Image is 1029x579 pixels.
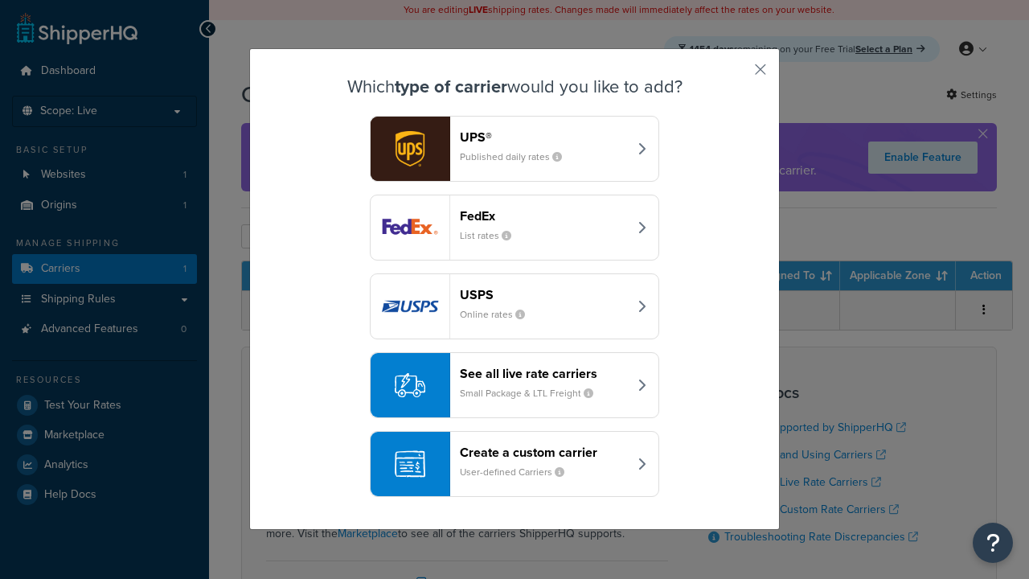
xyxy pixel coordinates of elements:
header: See all live rate carriers [460,366,628,381]
button: ups logoUPS®Published daily rates [370,116,659,182]
button: See all live rate carriersSmall Package & LTL Freight [370,352,659,418]
img: ups logo [371,117,449,181]
button: fedEx logoFedExList rates [370,195,659,261]
img: fedEx logo [371,195,449,260]
header: USPS [460,287,628,302]
strong: type of carrier [395,73,507,100]
img: icon-carrier-liverate-becf4550.svg [395,370,425,400]
small: User-defined Carriers [460,465,577,479]
button: usps logoUSPSOnline rates [370,273,659,339]
img: usps logo [371,274,449,339]
button: Open Resource Center [973,523,1013,563]
img: icon-carrier-custom-c93b8a24.svg [395,449,425,479]
small: Published daily rates [460,150,575,164]
header: FedEx [460,208,628,224]
button: Create a custom carrierUser-defined Carriers [370,431,659,497]
header: UPS® [460,129,628,145]
small: Small Package & LTL Freight [460,386,606,400]
small: List rates [460,228,524,243]
header: Create a custom carrier [460,445,628,460]
h3: Which would you like to add? [290,77,739,96]
small: Online rates [460,307,538,322]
